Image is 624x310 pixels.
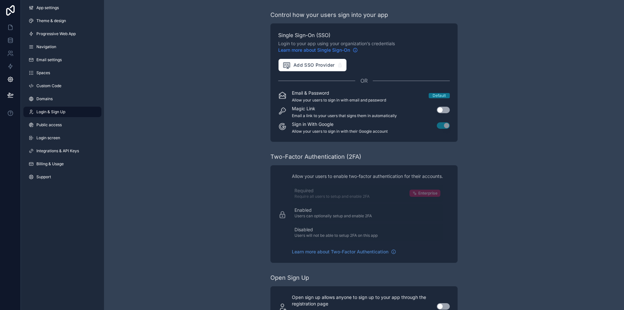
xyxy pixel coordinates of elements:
[36,83,61,88] span: Custom Code
[36,122,62,128] span: Public access
[23,81,101,91] a: Custom Code
[23,16,101,26] a: Theme & design
[23,68,101,78] a: Spaces
[270,152,361,161] div: Two-Factor Authentication (2FA)
[36,57,62,62] span: Email settings
[292,294,429,307] p: Open sign up allows anyone to sign up to your app through the registration page
[23,133,101,143] a: Login screen
[36,135,60,141] span: Login screen
[294,213,372,219] p: Users can optionally setup and enable 2FA
[23,120,101,130] a: Public access
[36,109,65,115] span: Login & Sign Up
[278,40,450,53] span: Login to your app using your organization’s credentials
[433,93,446,98] div: Default
[292,105,397,112] p: Magic Link
[270,273,309,282] div: Open Sign Up
[292,98,386,103] p: Allow your users to sign in with email and password
[292,90,386,96] p: Email & Password
[23,3,101,13] a: App settings
[278,47,350,53] span: Learn more about Single Sign-On
[282,61,335,69] span: Add SSO Provider
[23,42,101,52] a: Navigation
[278,31,450,39] span: Single Sign-On (SSO)
[23,107,101,117] a: Login & Sign Up
[23,172,101,182] a: Support
[360,77,368,85] span: OR
[36,18,66,23] span: Theme & design
[292,249,388,255] span: Learn more about Two-Factor Authentication
[278,59,347,72] button: Add SSO Provider
[23,55,101,65] a: Email settings
[294,207,372,213] p: Enabled
[292,173,443,180] p: Allow your users to enable two-factor authentication for their accounts.
[294,194,370,199] p: Require all users to setup and enable 2FA
[23,146,101,156] a: Integrations & API Keys
[292,121,388,128] p: Sign in With Google
[292,249,396,255] a: Learn more about Two-Factor Authentication
[292,129,388,134] p: Allow your users to sign in with their Google account
[418,191,437,196] span: Enterprise
[36,70,50,75] span: Spaces
[278,47,358,53] a: Learn more about Single Sign-On
[294,226,378,233] p: Disabled
[294,233,378,238] p: Users will not be able to setup 2FA on this app
[36,174,51,180] span: Support
[36,44,56,49] span: Navigation
[294,187,370,194] p: Required
[36,5,59,10] span: App settings
[23,94,101,104] a: Domains
[36,148,79,154] span: Integrations & API Keys
[23,29,101,39] a: Progressive Web App
[292,113,397,118] p: Email a link to your users that signs them in automatically
[36,31,76,36] span: Progressive Web App
[23,159,101,169] a: Billing & Usage
[36,161,64,167] span: Billing & Usage
[36,96,53,101] span: Domains
[270,10,388,20] div: Control how your users sign into your app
